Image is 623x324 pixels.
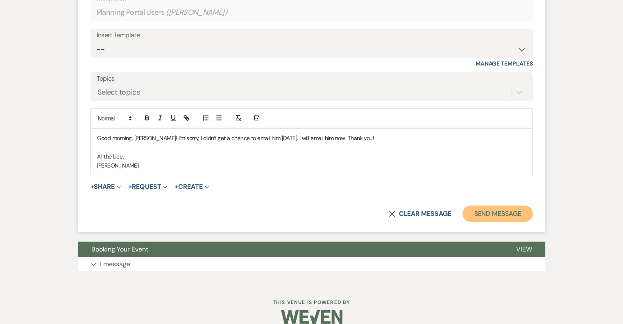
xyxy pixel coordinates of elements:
[128,184,132,190] span: +
[462,206,532,222] button: Send Message
[97,29,527,41] div: Insert Template
[91,184,121,190] button: Share
[174,184,178,190] span: +
[503,242,545,257] button: View
[97,87,140,98] div: Select topics
[97,73,527,85] label: Topics
[91,184,94,190] span: +
[166,7,227,18] span: ( [PERSON_NAME] )
[97,161,526,170] p: [PERSON_NAME]
[516,245,532,254] span: View
[97,134,526,143] p: Good morning, [PERSON_NAME]! I'm sorry, I didn't get a chance to email him [DATE]. I will email h...
[78,257,545,271] button: 1 message
[78,242,503,257] button: Booking Your Event
[100,259,130,270] p: 1 message
[389,211,451,217] button: Clear message
[97,5,527,20] div: Planning Portal Users
[97,152,526,161] p: All the best,
[91,245,148,254] span: Booking Your Event
[128,184,167,190] button: Request
[476,60,533,67] a: Manage Templates
[174,184,208,190] button: Create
